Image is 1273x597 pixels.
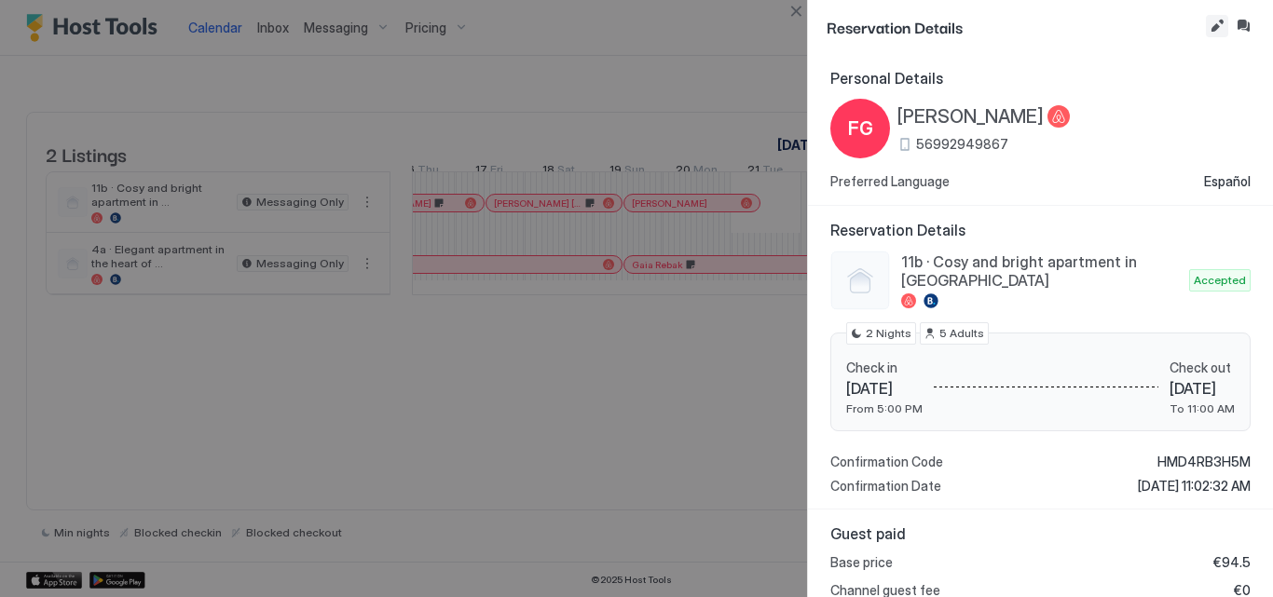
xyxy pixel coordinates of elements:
[1213,554,1251,571] span: €94.5
[830,554,893,571] span: Base price
[830,221,1251,239] span: Reservation Details
[846,401,923,415] span: From 5:00 PM
[830,524,1251,543] span: Guest paid
[1232,15,1254,37] button: Inbox
[1138,478,1251,495] span: [DATE] 11:02:32 AM
[939,325,984,342] span: 5 Adults
[916,136,1008,153] span: 56992949867
[830,69,1251,88] span: Personal Details
[1204,173,1251,190] span: Español
[846,360,923,376] span: Check in
[1170,379,1235,398] span: [DATE]
[848,115,873,142] span: FG
[827,15,1202,38] span: Reservation Details
[830,173,950,190] span: Preferred Language
[1194,272,1246,289] span: Accepted
[866,325,911,342] span: 2 Nights
[1157,454,1251,470] span: HMD4RB3H5M
[846,379,923,398] span: [DATE]
[1170,401,1235,415] span: To 11:00 AM
[897,105,1044,129] span: [PERSON_NAME]
[830,454,943,470] span: Confirmation Code
[830,478,941,495] span: Confirmation Date
[1206,15,1228,37] button: Edit reservation
[901,252,1182,290] span: 11b · Cosy and bright apartment in [GEOGRAPHIC_DATA]
[1170,360,1235,376] span: Check out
